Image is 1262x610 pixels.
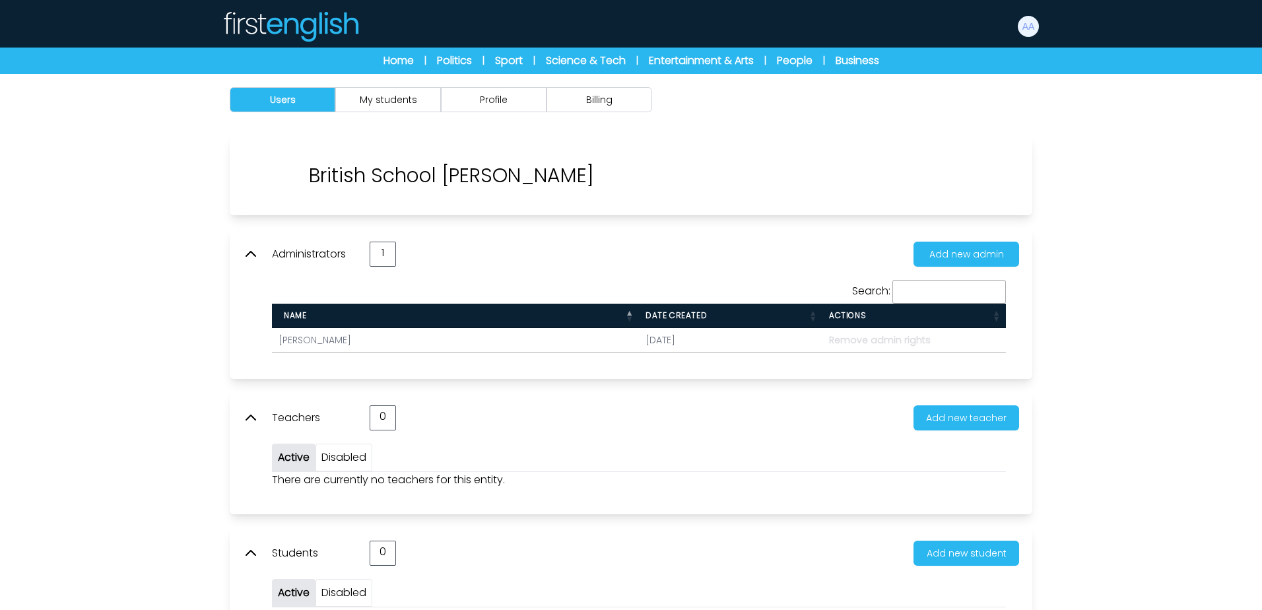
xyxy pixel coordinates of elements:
[764,54,766,67] span: |
[852,283,1006,298] label: Search:
[639,328,822,352] td: [DATE]
[279,310,306,321] span: Name
[272,410,356,426] p: Teachers
[649,53,754,69] a: Entertainment & Arts
[903,246,1019,261] a: Add new admin
[533,54,535,67] span: |
[823,54,825,67] span: |
[335,87,441,112] button: My students
[272,472,1006,488] p: There are currently no teachers for this entity.
[321,450,366,465] a: Disabled
[639,304,822,328] th: Date created : activate to sort column ascending
[482,54,484,67] span: |
[903,410,1019,425] a: Add new teacher
[546,53,626,69] a: Science & Tech
[892,280,1006,304] input: Search:
[309,164,594,187] p: British School [PERSON_NAME]
[913,242,1019,267] button: Add new admin
[1018,16,1039,37] img: Angelica Miguens Azuaga
[370,405,396,430] div: 0
[636,54,638,67] span: |
[272,304,639,328] th: Name : activate to sort column descending
[913,405,1019,430] button: Add new teacher
[272,545,356,561] p: Students
[437,53,472,69] a: Politics
[272,328,639,352] td: [PERSON_NAME]
[383,53,414,69] a: Home
[230,87,335,112] button: Users
[822,304,1006,328] th: Actions : activate to sort column ascending
[829,333,931,347] span: Remove admin rights
[370,242,396,267] div: 1
[903,545,1019,560] a: Add new student
[913,541,1019,566] button: Add new student
[441,87,547,112] button: Profile
[278,585,310,600] a: Active
[222,11,359,42] img: Logo
[777,53,813,69] a: People
[321,585,366,600] a: Disabled
[424,54,426,67] span: |
[547,87,652,112] button: Billing
[272,246,356,262] p: Administrators
[495,53,523,69] a: Sport
[278,450,310,465] a: Active
[370,541,396,566] div: 0
[836,53,879,69] a: Business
